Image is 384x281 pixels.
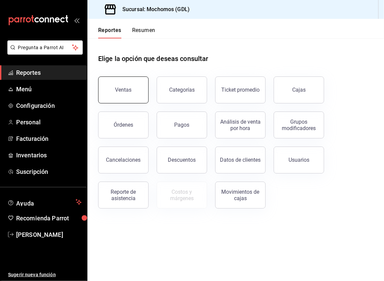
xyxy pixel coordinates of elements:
button: Contrata inventarios para ver este reporte [157,182,207,209]
font: Inventarios [16,152,47,159]
div: Órdenes [114,122,133,128]
button: Datos de clientes [215,147,266,174]
div: Cancelaciones [106,157,141,163]
button: Resumen [132,27,155,38]
font: Reportes [16,69,41,76]
div: Ticket promedio [221,87,260,93]
div: Descuentos [168,157,196,163]
button: Ticket promedio [215,76,266,103]
div: Grupos modificadores [278,119,320,131]
div: Movimientos de cajas [220,189,261,201]
a: Pregunta a Parrot AI [5,49,83,56]
font: Menú [16,86,32,93]
button: Categorías [157,76,207,103]
button: Pagos [157,112,207,138]
div: Cajas [292,87,306,93]
font: Suscripción [16,168,48,175]
button: Análisis de venta por hora [215,112,266,138]
div: Pagos [175,122,190,128]
button: Cancelaciones [98,147,149,174]
span: Pregunta a Parrot AI [18,44,72,51]
div: Costos y márgenes [161,189,203,201]
font: Recomienda Parrot [16,215,69,222]
font: Configuración [16,102,55,109]
button: Usuarios [274,147,324,174]
div: Análisis de venta por hora [220,119,261,131]
font: Sugerir nueva función [8,272,56,277]
div: Usuarios [289,157,309,163]
button: Descuentos [157,147,207,174]
div: Pestañas de navegación [98,27,155,38]
font: Facturación [16,135,48,142]
button: Movimientos de cajas [215,182,266,209]
span: Ayuda [16,198,73,206]
font: [PERSON_NAME] [16,231,63,238]
button: Pregunta a Parrot AI [7,40,83,55]
h1: Elige la opción que deseas consultar [98,54,208,64]
div: Ventas [115,87,132,93]
div: Datos de clientes [220,157,261,163]
button: Grupos modificadores [274,112,324,138]
button: Reporte de asistencia [98,182,149,209]
div: Reporte de asistencia [103,189,144,201]
button: open_drawer_menu [74,18,79,23]
button: Ventas [98,76,149,103]
button: Órdenes [98,112,149,138]
button: Cajas [274,76,324,103]
h3: Sucursal: Mochomos (GDL) [117,5,190,13]
div: Categorías [169,87,195,93]
font: Reportes [98,27,121,34]
font: Personal [16,119,41,126]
